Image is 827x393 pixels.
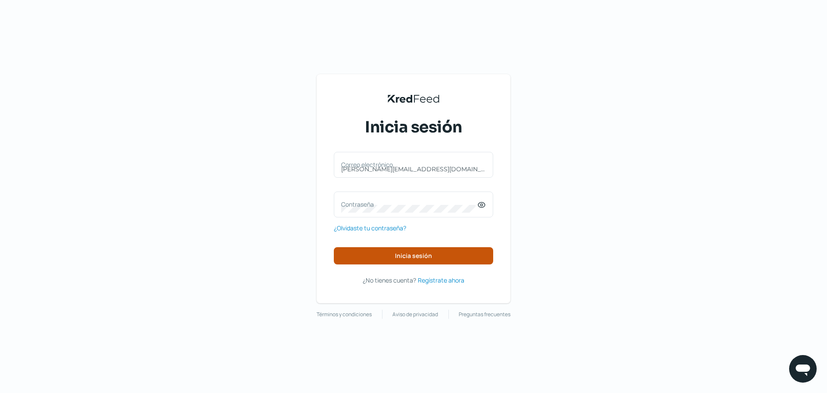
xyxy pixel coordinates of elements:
[334,223,406,233] a: ¿Olvidaste tu contraseña?
[363,276,416,284] span: ¿No tienes cuenta?
[317,310,372,319] a: Términos y condiciones
[341,160,477,169] label: Correo electrónico
[365,116,462,138] span: Inicia sesión
[392,310,438,319] a: Aviso de privacidad
[418,275,464,286] a: Regístrate ahora
[459,310,510,319] a: Preguntas frecuentes
[341,200,477,208] label: Contraseña
[794,360,811,377] img: chatIcon
[395,253,432,259] span: Inicia sesión
[334,247,493,264] button: Inicia sesión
